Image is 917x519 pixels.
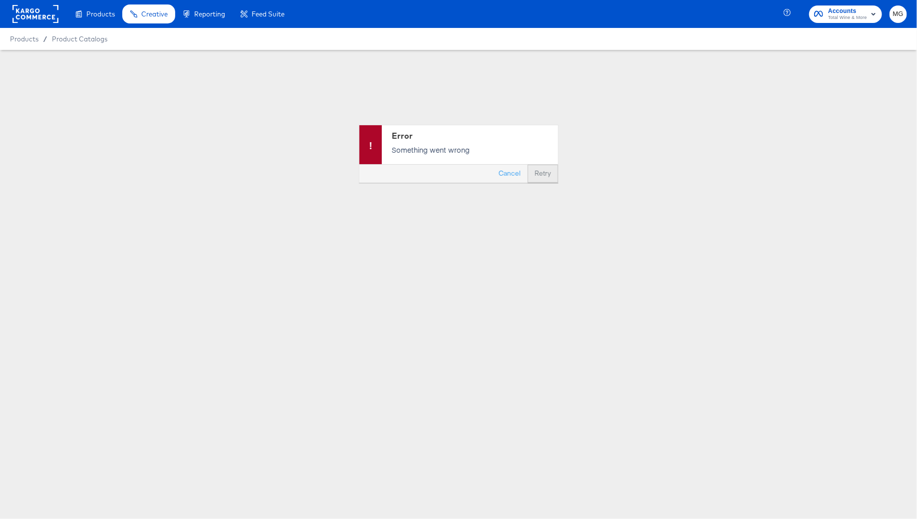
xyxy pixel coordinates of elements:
span: Total Wine & More [828,14,867,22]
span: / [38,35,52,43]
span: Creative [141,10,168,18]
button: Retry [528,165,558,183]
span: Products [86,10,115,18]
button: AccountsTotal Wine & More [809,5,882,23]
span: Products [10,35,38,43]
button: Cancel [492,165,528,183]
span: Feed Suite [252,10,285,18]
div: Error [392,130,553,142]
span: Accounts [828,6,867,16]
button: MG [890,5,907,23]
span: MG [894,8,903,20]
a: Product Catalogs [52,35,107,43]
span: Reporting [194,10,225,18]
p: Something went wrong [392,145,553,155]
